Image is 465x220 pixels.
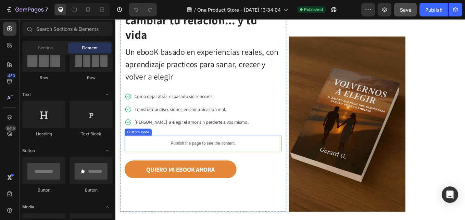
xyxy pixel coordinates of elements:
[22,117,156,125] p: [PERSON_NAME] a elegir el amor sin perderte a vos mismo.
[7,73,16,78] div: 450
[38,45,53,51] span: Section
[70,131,113,137] div: Text Block
[11,142,196,149] p: Publish the page to see the content.
[22,187,65,193] div: Button
[425,6,442,13] div: Publish
[102,89,113,100] span: Toggle open
[82,45,98,51] span: Element
[304,7,323,13] span: Published
[22,22,113,36] input: Search Sections & Elements
[394,3,417,16] button: Save
[129,3,157,16] div: Undo/Redo
[22,87,156,95] p: Como dejar atrás el pasado sin rencores.
[70,75,113,81] div: Row
[11,31,195,74] p: Un ebooK basado en experiencias reales, con aprendizaje practicos para sanar, crecer y volver a e...
[12,130,41,136] div: Custom Code
[22,148,35,154] span: Button
[45,5,48,14] p: 7
[11,166,142,187] a: QUIERO MI EBOOK AHORA
[22,102,156,110] p: Transformar discusiones en comunicación real.
[3,3,51,16] button: 7
[194,6,196,13] span: /
[70,187,113,193] div: Button
[197,6,281,13] span: One Product Store - [DATE] 13:34:04
[22,75,65,81] div: Row
[102,145,113,156] span: Toggle open
[22,91,31,98] span: Text
[36,171,117,182] p: QUIERO MI EBOOK AHORA
[5,125,16,131] div: Beta
[102,201,113,212] span: Toggle open
[419,3,448,16] button: Publish
[22,131,65,137] div: Heading
[400,7,411,13] span: Save
[22,204,34,210] span: Media
[115,19,465,220] iframe: Design area
[442,186,458,203] div: Open Intercom Messenger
